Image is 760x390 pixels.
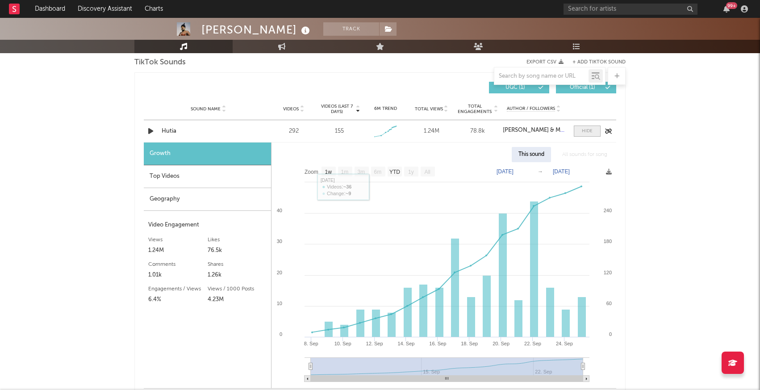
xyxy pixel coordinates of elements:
div: Views / 1000 Posts [208,284,267,294]
div: 78.8k [457,127,498,136]
button: Track [323,22,379,36]
div: Views [148,235,208,245]
div: 1.26k [208,270,267,281]
text: 10. Sep [334,341,351,346]
text: 24. Sep [556,341,573,346]
strong: [PERSON_NAME] & Madism & [PERSON_NAME] [503,127,629,133]
text: 18. Sep [461,341,478,346]
text: 240 [604,208,612,213]
div: Comments [148,259,208,270]
div: 4.23M [208,294,267,305]
text: 16. Sep [429,341,446,346]
text: 0 [280,331,282,337]
input: Search for artists [564,4,697,15]
text: 8. Sep [304,341,318,346]
span: Videos [283,106,299,112]
input: Search by song name or URL [494,73,589,80]
button: UGC(1) [489,82,549,93]
div: 1.24M [148,245,208,256]
span: TikTok Sounds [134,57,186,68]
div: 1.01k [148,270,208,281]
div: 76.5k [208,245,267,256]
span: UGC ( 1 ) [495,85,536,90]
button: + Add TikTok Sound [564,60,626,65]
div: 155 [335,127,344,136]
text: 120 [604,270,612,275]
div: 1.24M [411,127,452,136]
text: 0 [609,331,612,337]
span: Total Views [415,106,443,112]
div: [PERSON_NAME] [201,22,312,37]
span: Total Engagements [457,104,493,114]
text: 20. Sep [493,341,509,346]
text: Zoom [305,169,318,175]
text: 180 [604,239,612,244]
text: 14. Sep [397,341,414,346]
text: 20 [277,270,282,275]
a: Hutia [162,127,255,136]
text: 3m [358,169,365,175]
text: 40 [277,208,282,213]
text: 22. Sep [524,341,541,346]
button: 99+ [723,5,730,13]
div: Top Videos [144,165,271,188]
div: This sound [512,147,551,162]
text: 1y [408,169,414,175]
text: 12. Sep [366,341,383,346]
div: All sounds for song [555,147,614,162]
text: 6m [374,169,382,175]
a: [PERSON_NAME] & Madism & [PERSON_NAME] [503,127,565,134]
text: YTD [389,169,400,175]
button: Export CSV [526,59,564,65]
div: Engagements / Views [148,284,208,294]
div: 99 + [726,2,737,9]
div: 6M Trend [365,105,406,112]
text: 1m [341,169,349,175]
span: Official ( 1 ) [562,85,603,90]
text: 1w [325,169,332,175]
text: 30 [277,239,282,244]
text: 10 [277,301,282,306]
button: + Add TikTok Sound [572,60,626,65]
text: [DATE] [553,168,570,175]
div: Video Engagement [148,220,267,231]
div: 6.4% [148,294,208,305]
div: Geography [144,188,271,211]
text: All [424,169,430,175]
span: Videos (last 7 days) [319,104,355,114]
div: Likes [208,235,267,245]
div: Growth [144,143,271,165]
button: Official(1) [556,82,616,93]
span: Sound Name [191,106,221,112]
div: 292 [273,127,314,136]
text: [DATE] [497,168,514,175]
text: → [538,168,543,175]
div: Shares [208,259,267,270]
span: Author / Followers [507,106,555,112]
text: 60 [606,301,612,306]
